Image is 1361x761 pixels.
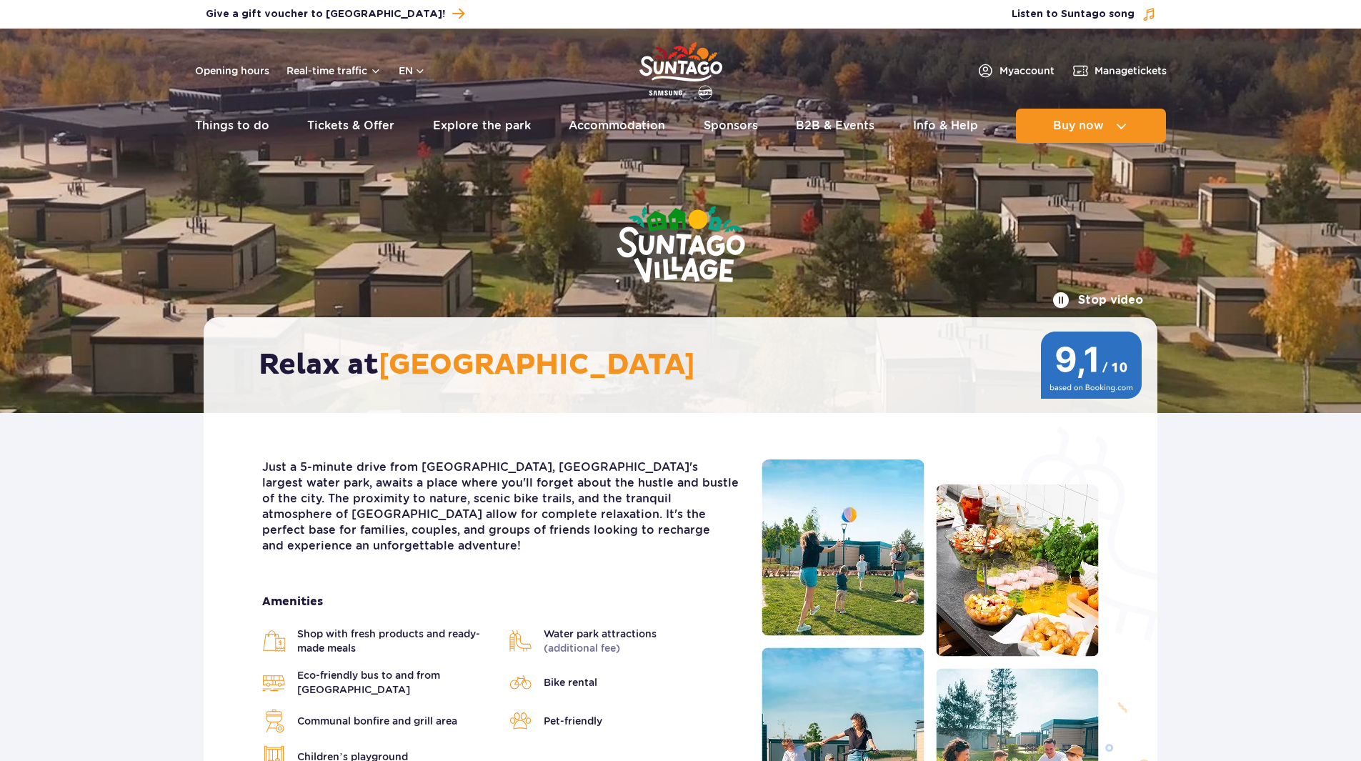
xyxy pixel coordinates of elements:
span: (additional fee) [544,642,620,654]
a: Info & Help [913,109,978,143]
button: Stop video [1052,292,1143,309]
a: B2B & Events [796,109,874,143]
strong: Amenities [262,594,740,610]
a: Park of Poland [639,36,722,101]
span: [GEOGRAPHIC_DATA] [379,347,695,383]
button: Real-time traffic [286,65,382,76]
a: Tickets & Offer [307,109,394,143]
a: Give a gift voucher to [GEOGRAPHIC_DATA]! [206,4,464,24]
span: Pet-friendly [544,714,602,728]
a: Managetickets [1072,62,1167,79]
span: Shop with fresh products and ready-made meals [297,627,494,655]
button: Buy now [1016,109,1166,143]
a: Things to do [195,109,269,143]
h2: Relax at [259,347,1117,383]
span: Communal bonfire and grill area [297,714,457,728]
button: Listen to Suntago song [1012,7,1156,21]
img: Suntago Village [559,150,802,342]
span: Listen to Suntago song [1012,7,1135,21]
span: Water park attractions [544,627,657,655]
img: 9,1/10 wg ocen z Booking.com [1040,332,1143,399]
span: My account [999,64,1055,78]
span: Eco-friendly bus to and from [GEOGRAPHIC_DATA] [297,668,494,697]
p: Just a 5-minute drive from [GEOGRAPHIC_DATA], [GEOGRAPHIC_DATA]'s largest water park, awaits a pl... [262,459,740,554]
span: Manage tickets [1095,64,1167,78]
span: Give a gift voucher to [GEOGRAPHIC_DATA]! [206,7,445,21]
a: Explore the park [433,109,531,143]
a: Sponsors [704,109,758,143]
a: Accommodation [569,109,665,143]
a: Myaccount [977,62,1055,79]
span: Bike rental [544,675,597,690]
span: Buy now [1053,119,1104,132]
button: en [399,64,426,78]
a: Opening hours [195,64,269,78]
